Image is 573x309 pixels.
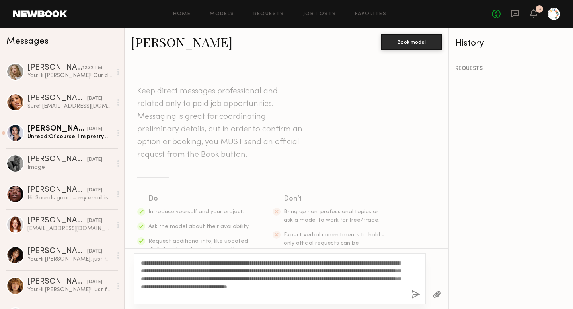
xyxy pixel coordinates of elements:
[148,209,244,214] span: Introduce yourself and your project.
[27,95,87,102] div: [PERSON_NAME]
[538,7,541,12] div: 3
[82,64,102,72] div: 12:32 PM
[131,33,232,50] a: [PERSON_NAME]
[27,286,112,294] div: You: Hi [PERSON_NAME]! Just following up here! Let me know if you're interested, thank you!
[27,125,87,133] div: [PERSON_NAME]
[27,278,87,286] div: [PERSON_NAME]
[87,248,102,255] div: [DATE]
[6,37,49,46] span: Messages
[87,95,102,102] div: [DATE]
[27,225,112,232] div: [EMAIL_ADDRESS][DOMAIN_NAME]
[87,156,102,164] div: [DATE]
[148,224,249,229] span: Ask the model about their availability.
[87,217,102,225] div: [DATE]
[137,85,304,161] header: Keep direct messages professional and related only to paid job opportunities. Messaging is great ...
[284,193,386,205] div: Don’t
[210,12,234,17] a: Models
[253,12,284,17] a: Requests
[284,232,384,254] span: Expect verbal commitments to hold - only official requests can be enforced.
[27,164,112,171] div: Image
[27,64,82,72] div: [PERSON_NAME]
[381,34,442,50] button: Book model
[27,133,112,141] div: Unread: Of course, I'm pretty much either a small or extra small in tops and a small in bottoms b...
[87,126,102,133] div: [DATE]
[87,278,102,286] div: [DATE]
[27,255,112,263] div: You: Hi [PERSON_NAME], just following up here! Let me know if you're interested, thank you!
[27,194,112,202] div: Hi! Sounds good — my email is [EMAIL_ADDRESS][DOMAIN_NAME]
[27,186,87,194] div: [PERSON_NAME]
[148,239,248,261] span: Request additional info, like updated digitals, relevant experience, other skills, etc.
[455,39,567,48] div: History
[27,156,87,164] div: [PERSON_NAME]
[27,102,112,110] div: Sure! [EMAIL_ADDRESS][DOMAIN_NAME]
[355,12,386,17] a: Favorites
[27,72,112,79] div: You: Hi [PERSON_NAME]! Our client unfortunately won't be moving forward for this shoot, but we ha...
[381,38,442,45] a: Book model
[27,247,87,255] div: [PERSON_NAME]
[303,12,336,17] a: Job Posts
[27,217,87,225] div: [PERSON_NAME]
[87,187,102,194] div: [DATE]
[148,193,250,205] div: Do
[173,12,191,17] a: Home
[284,209,380,223] span: Bring up non-professional topics or ask a model to work for free/trade.
[455,66,567,71] div: REQUESTS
